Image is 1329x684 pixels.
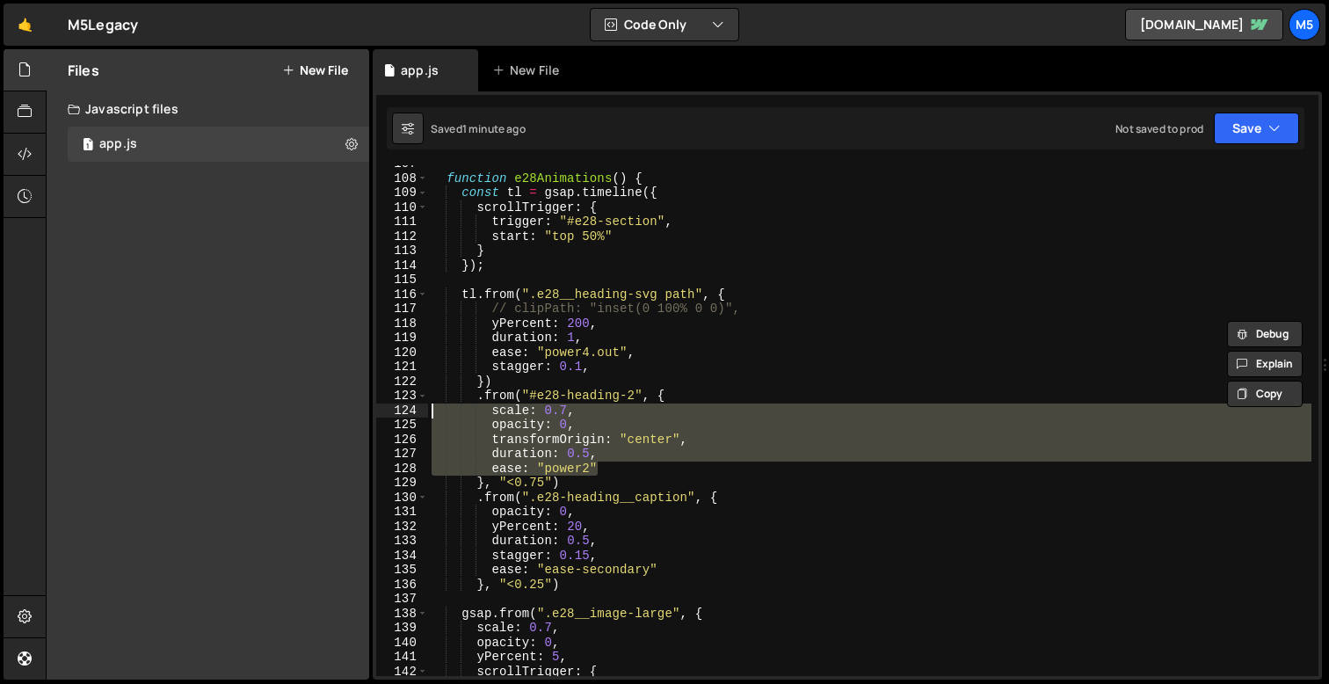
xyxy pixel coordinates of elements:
[1289,9,1320,40] a: M5
[376,273,428,287] div: 115
[376,215,428,229] div: 111
[376,650,428,665] div: 141
[1227,321,1303,347] button: Debug
[376,447,428,462] div: 127
[376,578,428,593] div: 136
[376,418,428,433] div: 125
[83,139,93,153] span: 1
[376,476,428,491] div: 129
[376,360,428,375] div: 121
[99,136,137,152] div: app.js
[376,317,428,331] div: 118
[1214,113,1299,144] button: Save
[376,171,428,186] div: 108
[492,62,566,79] div: New File
[376,200,428,215] div: 110
[376,258,428,273] div: 114
[376,375,428,389] div: 122
[401,62,439,79] div: app.js
[376,302,428,317] div: 117
[376,636,428,651] div: 140
[376,534,428,549] div: 133
[1115,121,1203,136] div: Not saved to prod
[1227,381,1303,407] button: Copy
[462,121,526,136] div: 1 minute ago
[376,592,428,607] div: 137
[376,346,428,360] div: 120
[1227,351,1303,377] button: Explain
[376,462,428,477] div: 128
[376,287,428,302] div: 116
[376,331,428,346] div: 119
[376,520,428,535] div: 132
[376,229,428,244] div: 112
[376,549,428,564] div: 134
[376,389,428,404] div: 123
[376,563,428,578] div: 135
[376,607,428,622] div: 138
[591,9,738,40] button: Code Only
[68,127,369,162] div: 17055/46915.js
[376,621,428,636] div: 139
[376,186,428,200] div: 109
[4,4,47,46] a: 🤙
[376,404,428,418] div: 124
[68,14,138,35] div: M5Legacy
[376,491,428,506] div: 130
[376,665,428,680] div: 142
[431,121,526,136] div: Saved
[282,63,348,77] button: New File
[376,505,428,520] div: 131
[376,433,428,448] div: 126
[1125,9,1283,40] a: [DOMAIN_NAME]
[376,244,428,258] div: 113
[47,91,369,127] div: Javascript files
[68,61,99,80] h2: Files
